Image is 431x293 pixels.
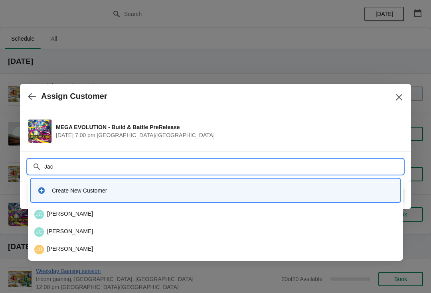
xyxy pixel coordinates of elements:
[36,212,42,217] text: JC
[34,227,397,237] div: [PERSON_NAME]
[36,247,42,252] text: JD
[36,229,42,235] text: JC
[44,159,403,174] input: Search customer name or email
[56,131,399,139] span: [DATE] 7:00 pm [GEOGRAPHIC_DATA]/[GEOGRAPHIC_DATA]
[392,90,406,104] button: Close
[56,123,399,131] span: MEGA EVOLUTION - Build & Battle PreRelease
[28,222,403,240] li: James Cook
[28,120,51,143] img: MEGA EVOLUTION - Build & Battle PreRelease | | October 1 | 7:00 pm Europe/London
[28,206,403,222] li: Jake Cannon
[34,210,44,219] span: Jake Cannon
[34,227,44,237] span: James Cook
[28,240,403,258] li: James Dawson
[34,245,397,254] div: [PERSON_NAME]
[52,187,393,195] div: Create New Customer
[34,210,397,219] div: [PERSON_NAME]
[34,245,44,254] span: James Dawson
[41,92,107,101] h2: Assign Customer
